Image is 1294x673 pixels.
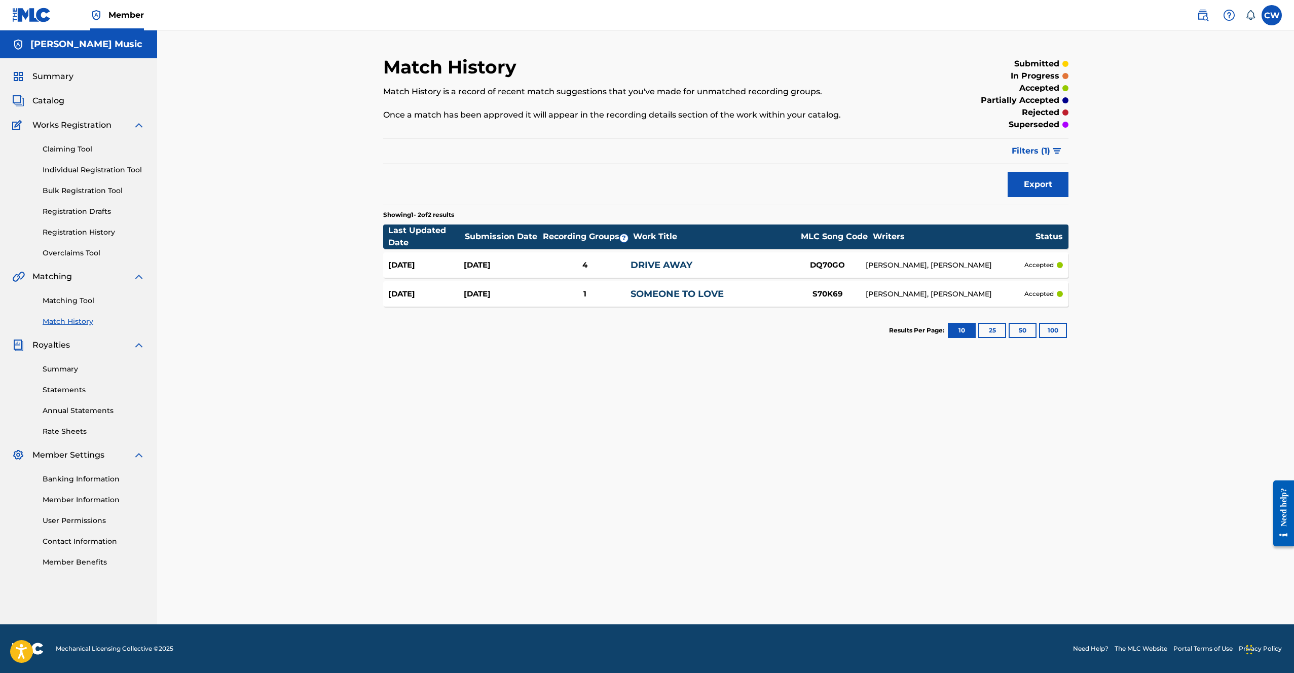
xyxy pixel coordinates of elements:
a: Claiming Tool [43,144,145,155]
a: Contact Information [43,536,145,547]
a: Annual Statements [43,405,145,416]
span: Works Registration [32,119,112,131]
a: User Permissions [43,515,145,526]
button: 100 [1039,323,1067,338]
button: 50 [1009,323,1037,338]
p: accepted [1024,260,1054,270]
a: Match History [43,316,145,327]
a: Summary [43,364,145,375]
img: Catalog [12,95,24,107]
span: Member Settings [32,449,104,461]
p: submitted [1014,58,1059,70]
img: filter [1053,148,1061,154]
div: 4 [539,259,630,271]
div: [DATE] [464,288,539,300]
p: accepted [1024,289,1054,298]
span: Mechanical Licensing Collective © 2025 [56,644,173,653]
button: Export [1008,172,1068,197]
div: DQ70GO [790,259,866,271]
span: Filters ( 1 ) [1012,145,1050,157]
img: Top Rightsholder [90,9,102,21]
img: Matching [12,271,25,283]
img: Royalties [12,339,24,351]
p: superseded [1009,119,1059,131]
div: Status [1036,231,1063,243]
div: Last Updated Date [388,225,464,249]
div: [PERSON_NAME], [PERSON_NAME] [866,260,1025,271]
div: Drag [1246,634,1252,665]
span: Summary [32,70,73,83]
img: MLC Logo [12,8,51,22]
a: Public Search [1193,5,1213,25]
h5: Luke White Music [30,39,142,50]
img: expand [133,119,145,131]
a: DRIVE AWAY [631,259,692,271]
h2: Match History [383,56,522,79]
div: Writers [873,231,1035,243]
p: accepted [1019,82,1059,94]
a: Statements [43,385,145,395]
span: Royalties [32,339,70,351]
button: 10 [948,323,976,338]
div: [DATE] [464,259,539,271]
p: Match History is a record of recent match suggestions that you've made for unmatched recording gr... [383,86,911,98]
img: Member Settings [12,449,24,461]
div: Work Title [633,231,795,243]
a: SummarySummary [12,70,73,83]
a: Need Help? [1073,644,1108,653]
img: expand [133,449,145,461]
p: in progress [1011,70,1059,82]
iframe: Resource Center [1266,473,1294,554]
a: Registration History [43,227,145,238]
div: Notifications [1245,10,1255,20]
span: Matching [32,271,72,283]
a: SOMEONE TO LOVE [631,288,724,300]
p: Results Per Page: [889,326,947,335]
a: The MLC Website [1115,644,1167,653]
div: S70K69 [790,288,866,300]
img: Summary [12,70,24,83]
img: logo [12,643,44,655]
a: Rate Sheets [43,426,145,437]
p: Showing 1 - 2 of 2 results [383,210,454,219]
div: [DATE] [388,259,464,271]
span: ? [620,234,628,242]
img: search [1197,9,1209,21]
div: User Menu [1262,5,1282,25]
img: expand [133,339,145,351]
p: Once a match has been approved it will appear in the recording details section of the work within... [383,109,911,121]
div: MLC Song Code [796,231,872,243]
div: Recording Groups [541,231,633,243]
div: [PERSON_NAME], [PERSON_NAME] [866,289,1025,300]
span: Member [108,9,144,21]
div: 1 [539,288,630,300]
a: Matching Tool [43,295,145,306]
a: Member Information [43,495,145,505]
p: rejected [1022,106,1059,119]
button: Filters (1) [1006,138,1068,164]
div: [DATE] [388,288,464,300]
a: Registration Drafts [43,206,145,217]
a: Banking Information [43,474,145,484]
iframe: Chat Widget [1243,624,1294,673]
div: Submission Date [465,231,541,243]
p: partially accepted [981,94,1059,106]
span: Catalog [32,95,64,107]
a: Privacy Policy [1239,644,1282,653]
a: Member Benefits [43,557,145,568]
button: 25 [978,323,1006,338]
a: Overclaims Tool [43,248,145,258]
a: Individual Registration Tool [43,165,145,175]
a: Bulk Registration Tool [43,185,145,196]
a: Portal Terms of Use [1173,644,1233,653]
img: help [1223,9,1235,21]
img: Works Registration [12,119,25,131]
a: CatalogCatalog [12,95,64,107]
img: expand [133,271,145,283]
img: Accounts [12,39,24,51]
div: Help [1219,5,1239,25]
